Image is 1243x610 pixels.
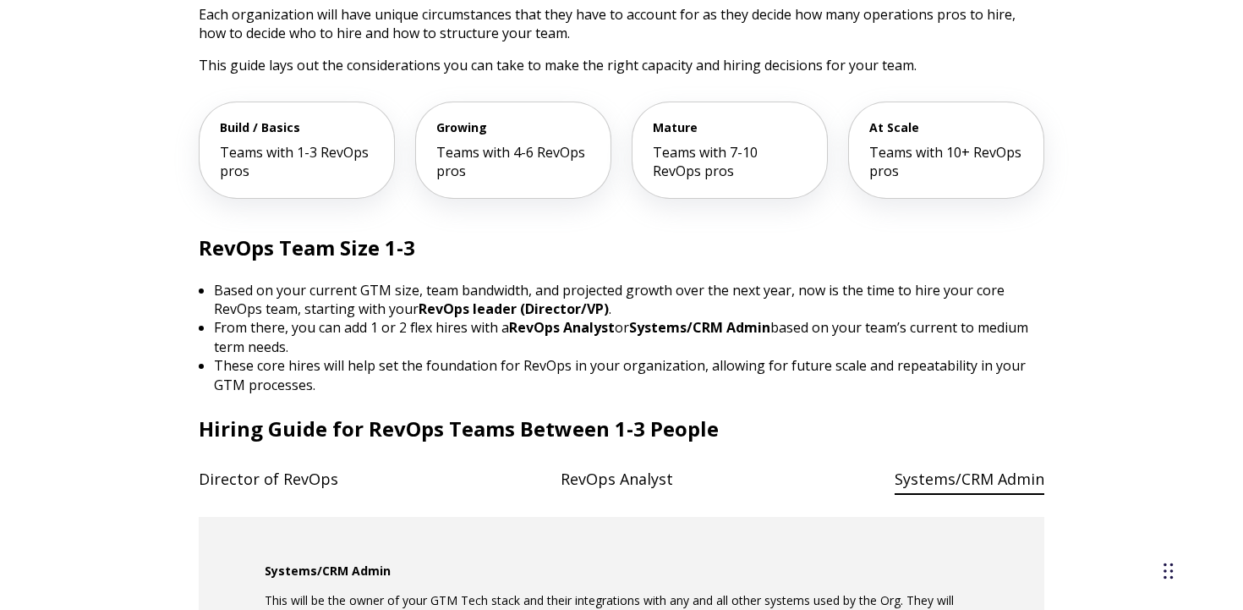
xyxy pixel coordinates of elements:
[509,318,615,337] span: RevOps Analyst
[199,56,1044,74] p: This guide lays out the considerations you can take to make the right capacity and hiring decisio...
[199,415,719,442] span: Hiring Guide for RevOps Teams Between 1-3 People
[199,5,1044,42] p: Each organization will have unique circumstances that they have to account for as they decide how...
[214,356,1026,393] span: These core hires will help set the foundation for RevOps in your organization, allowing for futur...
[214,318,509,337] span: From there, you can add 1 or 2 flex hires with a
[653,119,807,136] span: Mature
[869,119,1023,136] span: At Scale
[939,373,1243,610] iframe: Chat Widget
[214,281,1005,318] span: Based on your current GTM size, team bandwidth, and projected growth over the next year, now is t...
[436,143,585,180] span: Teams with 4-6 RevOps pros
[609,300,611,318] span: .
[220,119,374,136] span: Build / Basics
[895,462,1044,497] h4: Systems/CRM Admin
[214,318,1028,355] span: based on your team’s current to medium term needs.
[1164,546,1174,596] div: Drag
[561,462,673,497] h4: RevOps Analyst
[265,563,391,579] strong: Systems/CRM Admin
[220,143,369,180] a: Teams with 1-3 RevOps pros
[436,119,590,136] span: Growing
[653,143,758,180] span: Teams with 7-10 RevOps pros
[869,143,1021,180] span: Teams with 10+ RevOps pros
[419,300,609,318] span: RevOps leader (Director/VP)
[199,462,338,497] h4: Director of RevOps
[199,234,415,261] strong: RevOps Team Size 1-3
[615,318,629,337] span: or
[629,318,770,337] span: Systems/CRM Admin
